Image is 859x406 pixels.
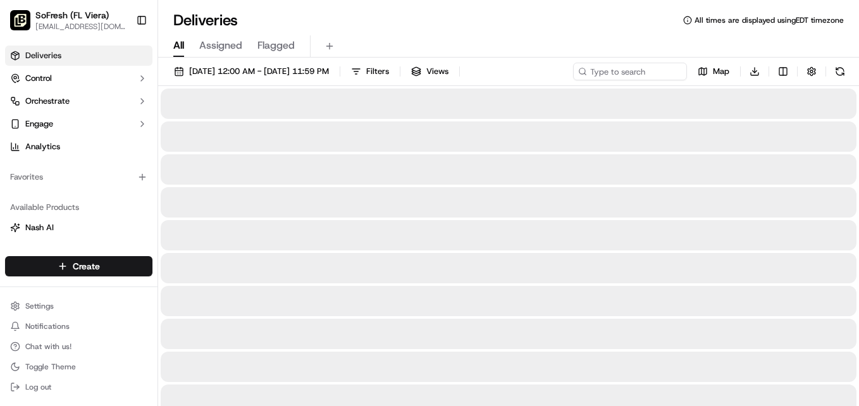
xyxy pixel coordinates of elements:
div: Favorites [5,167,152,187]
span: Analytics [25,141,60,152]
a: Nash AI [10,222,147,233]
span: Toggle Theme [25,362,76,372]
a: Fleet [10,245,147,256]
a: Deliveries [5,46,152,66]
span: Fleet [25,245,44,256]
a: Analytics [5,137,152,157]
button: SoFresh (FL Viera) [35,9,109,22]
img: SoFresh (FL Viera) [10,10,30,30]
button: [DATE] 12:00 AM - [DATE] 11:59 PM [168,63,335,80]
span: Notifications [25,321,70,331]
button: Refresh [831,63,849,80]
button: Views [405,63,454,80]
span: Flagged [257,38,295,53]
button: Engage [5,114,152,134]
button: Map [692,63,735,80]
span: Views [426,66,448,77]
span: Filters [366,66,389,77]
button: Notifications [5,317,152,335]
span: [DATE] 12:00 AM - [DATE] 11:59 PM [189,66,329,77]
span: Deliveries [25,50,61,61]
button: Fleet [5,240,152,261]
button: Chat with us! [5,338,152,355]
span: Nash AI [25,222,54,233]
button: Orchestrate [5,91,152,111]
span: Create [73,260,100,273]
span: Assigned [199,38,242,53]
span: Orchestrate [25,95,70,107]
button: SoFresh (FL Viera)SoFresh (FL Viera)[EMAIL_ADDRESS][DOMAIN_NAME] [5,5,131,35]
h1: Deliveries [173,10,238,30]
button: Control [5,68,152,89]
button: Settings [5,297,152,315]
span: All [173,38,184,53]
span: Engage [25,118,53,130]
button: Filters [345,63,395,80]
div: Available Products [5,197,152,218]
span: Chat with us! [25,341,71,352]
button: Log out [5,378,152,396]
button: Toggle Theme [5,358,152,376]
span: Control [25,73,52,84]
button: Create [5,256,152,276]
span: Settings [25,301,54,311]
span: All times are displayed using EDT timezone [695,15,844,25]
span: Map [713,66,729,77]
input: Type to search [573,63,687,80]
button: Nash AI [5,218,152,238]
button: [EMAIL_ADDRESS][DOMAIN_NAME] [35,22,126,32]
span: Log out [25,382,51,392]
